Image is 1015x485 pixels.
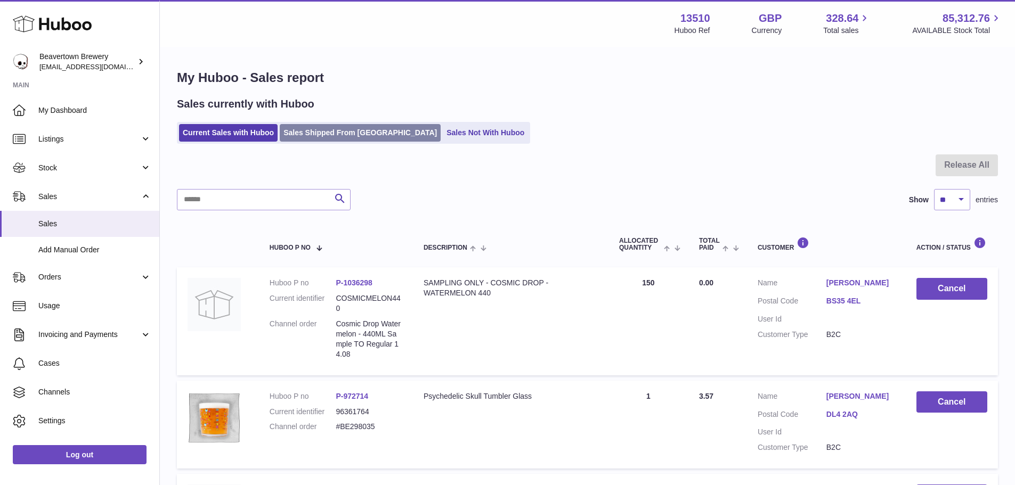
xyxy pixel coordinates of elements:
span: 85,312.76 [943,11,990,26]
a: P-972714 [336,392,368,400]
span: ALLOCATED Quantity [619,237,661,251]
span: Total sales [823,26,871,36]
div: Huboo Ref [675,26,710,36]
h2: Sales currently with Huboo [177,97,314,111]
dt: Huboo P no [270,391,336,401]
a: [PERSON_NAME] [826,278,895,288]
button: Cancel [916,391,987,413]
td: 1 [608,381,688,469]
dt: Channel order [270,319,336,359]
a: BS35 4EL [826,296,895,306]
a: Sales Not With Huboo [443,124,528,142]
a: P-1036298 [336,278,372,287]
label: Show [909,195,929,205]
dt: Channel order [270,422,336,432]
span: 3.57 [699,392,713,400]
a: Current Sales with Huboo [179,124,278,142]
span: 0.00 [699,278,713,287]
div: Psychedelic Skull Tumbler Glass [424,391,598,401]
span: Sales [38,192,140,202]
span: Invoicing and Payments [38,330,140,340]
img: internalAdmin-13510@internal.huboo.com [13,54,29,70]
dt: Huboo P no [270,278,336,288]
div: Action / Status [916,237,987,251]
span: Description [424,244,467,251]
div: Customer [758,237,895,251]
a: Sales Shipped From [GEOGRAPHIC_DATA] [280,124,441,142]
img: no-photo.jpg [188,278,241,331]
dd: Cosmic Drop Watermelon - 440ML Sample TO Regular 14.08 [336,319,402,359]
a: 85,312.76 AVAILABLE Stock Total [912,11,1002,36]
dt: Customer Type [758,330,826,340]
img: beavertown-brewery-psychedelic-tumbler-glass_833d0b27-4866-49f0-895d-c202ab10c88f.png [188,391,241,445]
span: Cases [38,358,151,368]
dd: B2C [826,330,895,340]
span: entries [976,195,998,205]
dd: B2C [826,442,895,453]
dt: User Id [758,314,826,324]
span: Add Manual Order [38,245,151,255]
a: Log out [13,445,147,464]
span: Listings [38,134,140,144]
strong: 13510 [680,11,710,26]
a: 328.64 Total sales [823,11,871,36]
dd: #BE298035 [336,422,402,432]
button: Cancel [916,278,987,300]
td: 150 [608,267,688,375]
dd: 96361764 [336,407,402,417]
span: Settings [38,416,151,426]
span: Stock [38,163,140,173]
span: Channels [38,387,151,397]
span: AVAILABLE Stock Total [912,26,1002,36]
span: Orders [38,272,140,282]
h1: My Huboo - Sales report [177,69,998,86]
dt: Postal Code [758,296,826,309]
a: DL4 2AQ [826,409,895,420]
span: Huboo P no [270,244,311,251]
span: Total paid [699,237,720,251]
dd: COSMICMELON440 [336,293,402,314]
a: [PERSON_NAME] [826,391,895,401]
dt: Name [758,391,826,404]
div: SAMPLING ONLY - COSMIC DROP - WATERMELON 440 [424,278,598,298]
dt: Customer Type [758,442,826,453]
span: Usage [38,301,151,311]
div: Beavertown Brewery [39,52,135,72]
dt: Current identifier [270,293,336,314]
dt: User Id [758,427,826,437]
strong: GBP [759,11,782,26]
span: My Dashboard [38,105,151,116]
dt: Current identifier [270,407,336,417]
div: Currency [752,26,782,36]
span: [EMAIL_ADDRESS][DOMAIN_NAME] [39,62,157,71]
span: Sales [38,219,151,229]
dt: Name [758,278,826,291]
dt: Postal Code [758,409,826,422]
span: 328.64 [826,11,858,26]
